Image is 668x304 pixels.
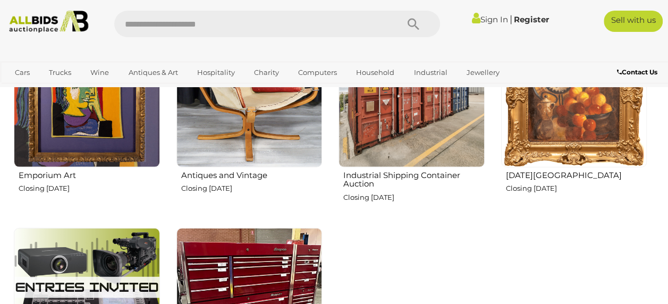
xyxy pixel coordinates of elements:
p: Closing [DATE] [506,182,647,195]
a: Trucks [42,64,78,81]
span: | [510,13,512,25]
a: [DATE][GEOGRAPHIC_DATA] Closing [DATE] [501,21,647,219]
h2: Industrial Shipping Container Auction [343,168,485,189]
a: Computers [291,64,344,81]
a: Industrial Shipping Container Auction Closing [DATE] [338,21,485,219]
a: Industrial [407,64,454,81]
a: Sell with us [604,11,663,32]
a: Wine [83,64,116,81]
a: Charity [247,64,286,81]
a: Antiques and Vintage Closing [DATE] [176,21,323,219]
a: Emporium Art Closing [DATE] [13,21,160,219]
button: Search [387,11,440,37]
a: Sports [47,81,83,99]
a: Register [514,14,549,24]
p: Closing [DATE] [343,191,485,204]
a: [GEOGRAPHIC_DATA] [88,81,177,99]
p: Closing [DATE] [181,182,323,195]
img: Red Hill Estate [501,21,647,167]
img: Antiques and Vintage [176,21,323,167]
img: Emporium Art [14,21,160,167]
a: Household [349,64,401,81]
img: Industrial Shipping Container Auction [339,21,485,167]
a: Jewellery [460,64,506,81]
img: Allbids.com.au [5,11,93,33]
p: Closing [DATE] [19,182,160,195]
a: Cars [8,64,37,81]
h2: Emporium Art [19,168,160,180]
h2: Antiques and Vintage [181,168,323,180]
a: Office [8,81,42,99]
a: Hospitality [190,64,242,81]
a: Contact Us [617,66,660,78]
a: Sign In [472,14,508,24]
a: Antiques & Art [122,64,185,81]
h2: [DATE][GEOGRAPHIC_DATA] [506,168,647,180]
b: Contact Us [617,68,657,76]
